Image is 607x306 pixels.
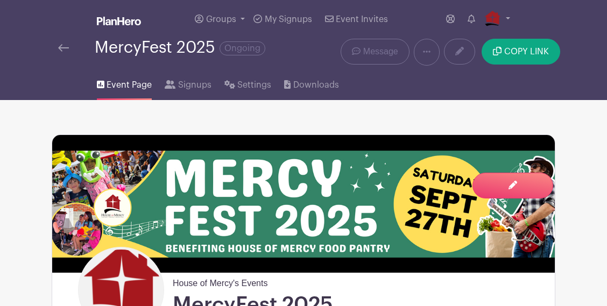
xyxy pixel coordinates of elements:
[341,39,409,65] a: Message
[237,79,271,91] span: Settings
[220,41,265,55] span: Ongoing
[484,11,501,28] img: PNG-logo-house-only.png
[173,273,267,290] span: House of Mercy's Events
[293,79,339,91] span: Downloads
[165,66,211,100] a: Signups
[97,66,152,100] a: Event Page
[482,39,560,65] button: COPY LINK
[95,39,265,56] div: MercyFest 2025
[206,15,236,24] span: Groups
[363,45,398,58] span: Message
[265,15,312,24] span: My Signups
[224,66,271,100] a: Settings
[107,79,152,91] span: Event Page
[178,79,211,91] span: Signups
[336,15,388,24] span: Event Invites
[504,47,549,56] span: COPY LINK
[97,17,141,25] img: logo_white-6c42ec7e38ccf1d336a20a19083b03d10ae64f83f12c07503d8b9e83406b4c7d.svg
[284,66,338,100] a: Downloads
[58,44,69,52] img: back-arrow-29a5d9b10d5bd6ae65dc969a981735edf675c4d7a1fe02e03b50dbd4ba3cdb55.svg
[52,135,555,273] img: Mercy-Fest-Banner-Plan-Hero.jpg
